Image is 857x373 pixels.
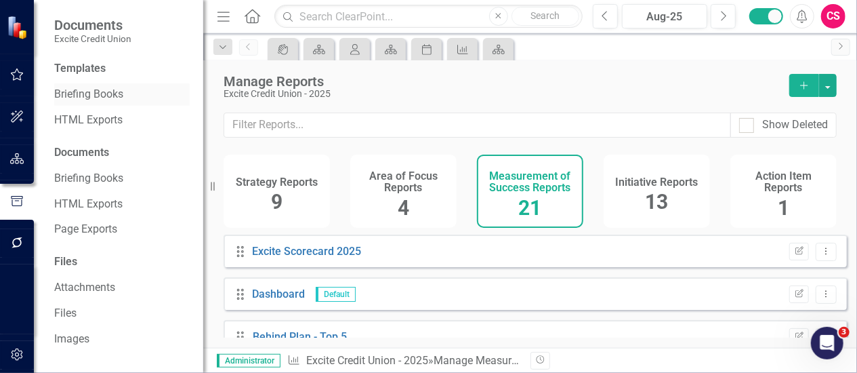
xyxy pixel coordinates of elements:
[54,113,190,128] a: HTML Exports
[54,171,190,186] a: Briefing Books
[224,113,731,138] input: Filter Reports...
[224,89,776,99] div: Excite Credit Union - 2025
[7,15,30,39] img: ClearPoint Strategy
[358,170,448,194] h4: Area of Focus Reports
[271,190,283,214] span: 9
[811,327,843,359] iframe: Intercom live chat
[253,288,306,300] a: Dashboard
[778,196,789,220] span: 1
[821,4,845,28] button: CS
[54,61,190,77] div: Templates
[217,354,280,368] span: Administrator
[54,33,131,44] small: Excite Credit Union
[54,332,190,347] a: Images
[54,280,190,296] a: Attachments
[622,4,708,28] button: Aug-25
[738,170,829,194] h4: Action Item Reports
[54,87,190,102] a: Briefing Books
[306,354,428,367] a: Excite Credit Union - 2025
[54,145,190,161] div: Documents
[839,327,850,338] span: 3
[236,176,318,189] h4: Strategy Reports
[616,176,698,189] h4: Initiative Reports
[274,5,582,28] input: Search ClearPoint...
[287,353,520,369] div: » Manage Measurement of Success Reports
[485,170,575,194] h4: Measurement of Success Reports
[54,222,190,237] a: Page Exports
[54,254,190,270] div: Files
[224,74,776,89] div: Manage Reports
[762,117,828,133] div: Show Deleted
[54,197,190,212] a: HTML Exports
[253,245,362,258] a: Excite Scorecard 2025
[646,190,669,214] span: 13
[627,9,703,25] div: Aug-25
[519,196,542,220] span: 21
[316,287,356,302] span: Default
[54,306,190,321] a: Files
[54,17,131,33] span: Documents
[398,196,409,220] span: 4
[253,330,347,343] a: Behind Plan - Top 5
[511,7,579,26] button: Search
[530,10,560,21] span: Search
